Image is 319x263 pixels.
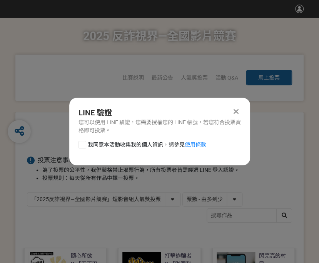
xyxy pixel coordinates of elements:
a: 活動 Q&A [215,75,238,81]
span: 馬上投票 [258,75,280,81]
li: 投票規則：每天從所有作品中擇一投票。 [42,174,292,182]
a: 使用條款 [185,141,206,148]
span: 我同意本活動收集我的個人資訊，請參見 [88,141,206,149]
h1: 2025 反詐視界—全國影片競賽 [83,18,236,55]
div: 您可以使用 LINE 驗證，您需要授權您的 LINE 帳號，若您符合投票資格即可投票。 [78,118,241,135]
div: 隨心所欲 [71,252,92,260]
div: 打擊詐騙者 [165,252,192,260]
span: 人氣獎投票 [181,75,208,81]
span: 投票注意事項 [38,156,75,164]
li: 為了投票的公平性，我們嚴格禁止灌票行為，所有投票者皆需經過 LINE 登入認證。 [42,166,292,174]
div: LINE 驗證 [78,107,241,118]
a: 比賽說明 [122,75,144,81]
input: 搜尋作品 [207,209,292,222]
button: 馬上投票 [246,70,292,85]
a: 最新公告 [152,75,173,81]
